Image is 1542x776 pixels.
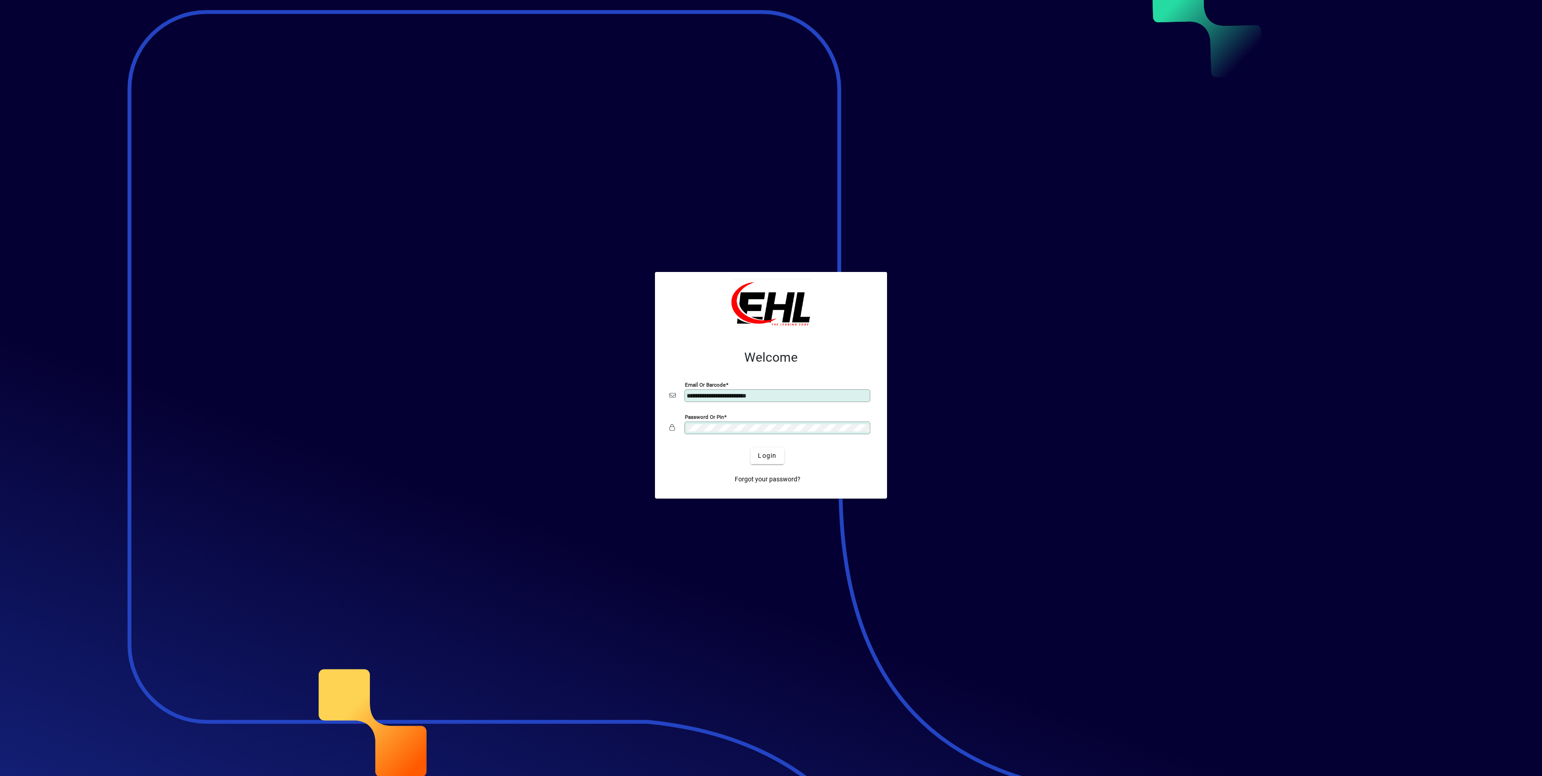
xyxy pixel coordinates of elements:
span: Login [758,451,776,461]
a: Forgot your password? [731,471,804,488]
mat-label: Email or Barcode [685,381,726,388]
span: Forgot your password? [735,475,800,484]
h2: Welcome [669,350,873,365]
button: Login [751,448,784,464]
mat-label: Password or Pin [685,413,724,420]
